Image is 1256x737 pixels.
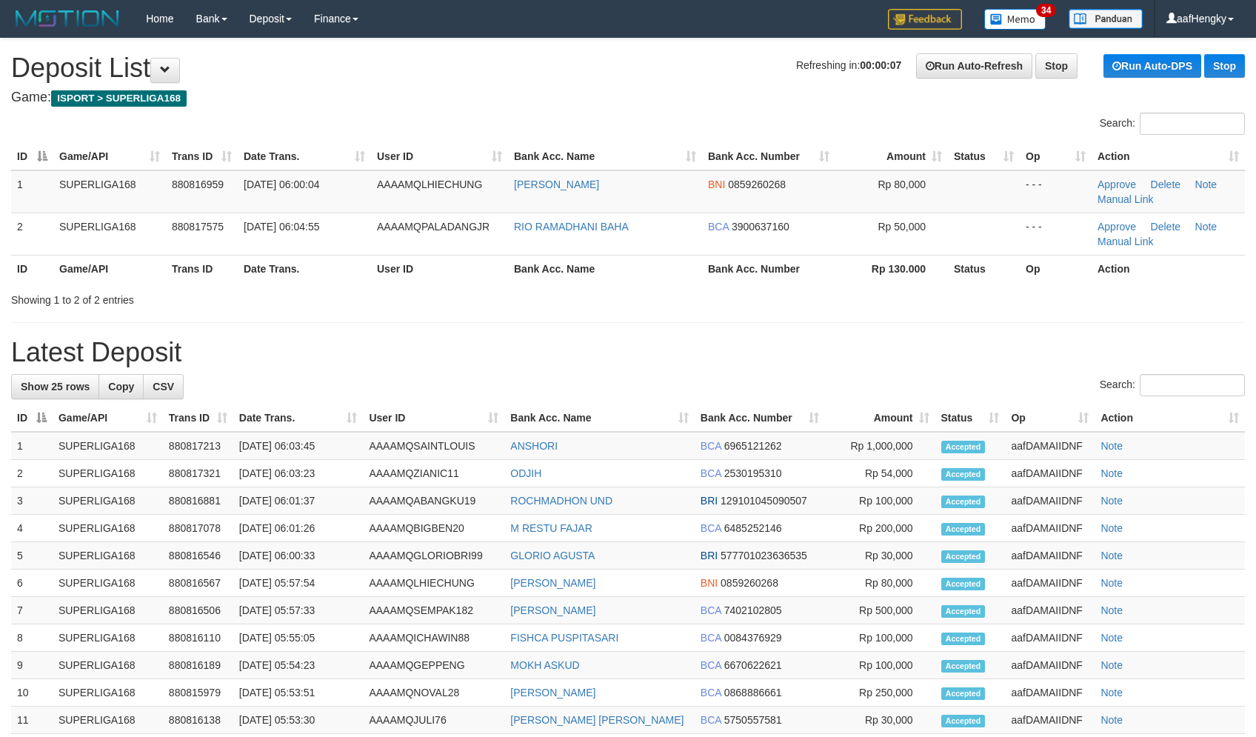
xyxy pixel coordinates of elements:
span: Refreshing in: [796,59,901,71]
td: 880816881 [163,487,233,515]
th: Trans ID: activate to sort column ascending [163,404,233,432]
a: Approve [1098,179,1136,190]
span: BCA [701,440,721,452]
td: [DATE] 06:03:45 [233,432,364,460]
td: Rp 500,000 [825,597,935,624]
span: BCA [701,714,721,726]
th: Game/API: activate to sort column ascending [53,143,166,170]
td: SUPERLIGA168 [53,542,163,570]
span: Accepted [941,523,986,536]
td: aafDAMAIIDNF [1005,570,1095,597]
a: Run Auto-DPS [1103,54,1201,78]
span: Rp 80,000 [878,179,926,190]
td: - - - [1020,213,1092,255]
a: [PERSON_NAME] [PERSON_NAME] [510,714,684,726]
td: aafDAMAIIDNF [1005,487,1095,515]
th: Game/API: activate to sort column ascending [53,404,163,432]
th: Trans ID: activate to sort column ascending [166,143,238,170]
a: Note [1100,687,1123,698]
h1: Latest Deposit [11,338,1245,367]
a: Manual Link [1098,236,1154,247]
span: Accepted [941,633,986,645]
span: Accepted [941,578,986,590]
th: User ID: activate to sort column ascending [363,404,504,432]
th: Status [948,255,1020,282]
span: BCA [701,467,721,479]
td: AAAAMQLHIECHUNG [363,570,504,597]
td: 880816138 [163,707,233,734]
a: Stop [1204,54,1245,78]
th: Bank Acc. Number: activate to sort column ascending [702,143,835,170]
th: Date Trans.: activate to sort column ascending [233,404,364,432]
td: aafDAMAIIDNF [1005,515,1095,542]
span: Copy 6670622621 to clipboard [724,659,782,671]
td: 4 [11,515,53,542]
label: Search: [1100,374,1245,396]
input: Search: [1140,113,1245,135]
span: Copy 7402102805 to clipboard [724,604,782,616]
span: AAAAMQLHIECHUNG [377,179,482,190]
th: Status: activate to sort column ascending [948,143,1020,170]
td: 8 [11,624,53,652]
td: SUPERLIGA168 [53,679,163,707]
td: aafDAMAIIDNF [1005,460,1095,487]
td: 6 [11,570,53,597]
a: ROCHMADHON UND [510,495,612,507]
span: 880816959 [172,179,224,190]
td: aafDAMAIIDNF [1005,597,1095,624]
a: CSV [143,374,184,399]
td: Rp 100,000 [825,652,935,679]
th: Amount: activate to sort column ascending [835,143,948,170]
a: Note [1100,467,1123,479]
th: User ID: activate to sort column ascending [371,143,508,170]
span: Accepted [941,441,986,453]
a: FISHCA PUSPITASARI [510,632,618,644]
td: [DATE] 06:00:33 [233,542,364,570]
td: aafDAMAIIDNF [1005,542,1095,570]
th: ID: activate to sort column descending [11,404,53,432]
td: aafDAMAIIDNF [1005,679,1095,707]
span: Accepted [941,496,986,508]
a: Copy [98,374,144,399]
td: 880816567 [163,570,233,597]
strong: 00:00:07 [860,59,901,71]
a: Note [1100,604,1123,616]
th: Action [1092,255,1245,282]
td: SUPERLIGA168 [53,570,163,597]
td: SUPERLIGA168 [53,460,163,487]
th: ID [11,255,53,282]
span: [DATE] 06:04:55 [244,221,319,233]
th: User ID [371,255,508,282]
span: BCA [708,221,729,233]
td: 2 [11,213,53,255]
span: Copy 0084376929 to clipboard [724,632,782,644]
td: 7 [11,597,53,624]
div: Showing 1 to 2 of 2 entries [11,287,512,307]
a: Note [1100,550,1123,561]
th: Bank Acc. Number: activate to sort column ascending [695,404,825,432]
a: Note [1195,179,1217,190]
img: Feedback.jpg [888,9,962,30]
span: BNI [701,577,718,589]
span: BCA [701,522,721,534]
th: Date Trans.: activate to sort column ascending [238,143,371,170]
th: Op [1020,255,1092,282]
td: [DATE] 06:03:23 [233,460,364,487]
a: GLORIO AGUSTA [510,550,595,561]
td: aafDAMAIIDNF [1005,624,1095,652]
span: Accepted [941,660,986,673]
td: 880816506 [163,597,233,624]
span: Copy 577701023636535 to clipboard [721,550,807,561]
td: AAAAMQBIGBEN20 [363,515,504,542]
td: SUPERLIGA168 [53,432,163,460]
td: Rp 54,000 [825,460,935,487]
td: [DATE] 05:57:33 [233,597,364,624]
td: AAAAMQZIANIC11 [363,460,504,487]
span: Copy 0868886661 to clipboard [724,687,782,698]
a: RIO RAMADHANI BAHA [514,221,629,233]
td: AAAAMQSAINTLOUIS [363,432,504,460]
td: Rp 1,000,000 [825,432,935,460]
th: Game/API [53,255,166,282]
td: 880817078 [163,515,233,542]
td: 880817321 [163,460,233,487]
